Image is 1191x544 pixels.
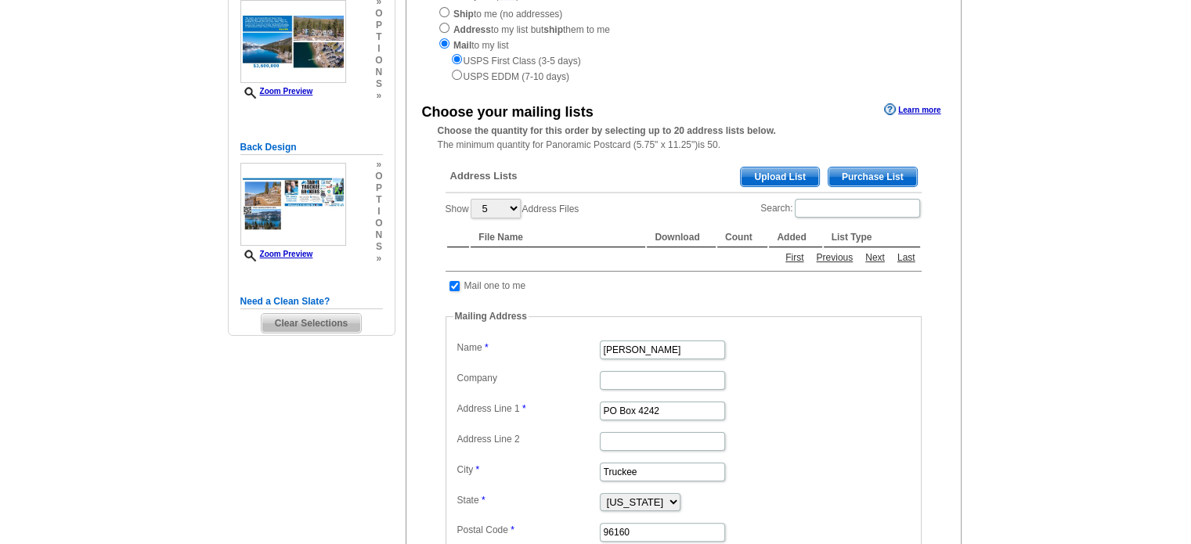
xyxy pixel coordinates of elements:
span: t [375,194,382,206]
span: o [375,8,382,20]
img: small-thumb.jpg [240,163,346,246]
span: s [375,78,382,90]
label: Show Address Files [446,197,579,220]
span: Purchase List [828,168,917,186]
th: File Name [471,228,645,247]
div: Choose your mailing lists [422,102,594,123]
span: Address Lists [450,169,518,183]
th: Count [717,228,767,247]
span: i [375,43,382,55]
span: n [375,229,382,241]
span: p [375,20,382,31]
span: » [375,253,382,265]
h5: Back Design [240,140,383,155]
select: ShowAddress Files [471,199,521,218]
span: o [375,55,382,67]
th: List Type [824,228,920,247]
a: Next [861,250,889,265]
label: Address Line 2 [457,432,598,446]
label: Company [457,371,598,385]
a: Previous [812,250,857,265]
input: Search: [795,199,920,218]
span: » [375,90,382,102]
strong: Mail [453,40,471,51]
span: Clear Selections [262,314,361,333]
label: State [457,493,598,507]
th: Download [647,228,716,247]
th: Added [769,228,821,247]
strong: Choose the quantity for this order by selecting up to 20 address lists below. [438,125,776,136]
a: Learn more [884,103,940,116]
label: City [457,463,598,477]
div: USPS First Class (3-5 days) USPS EDDM (7-10 days) [438,52,929,84]
span: s [375,241,382,253]
label: Address Line 1 [457,402,598,416]
label: Postal Code [457,523,598,537]
span: o [375,218,382,229]
a: Zoom Preview [240,250,313,258]
td: Mail one to me [464,278,527,294]
span: i [375,206,382,218]
label: Name [457,340,598,355]
strong: ship [543,24,563,35]
div: to me (no addresses) to my list but them to me to my list [438,5,929,84]
div: The minimum quantity for Panoramic Postcard (5.75" x 11.25")is 50. [406,124,961,152]
h5: Need a Clean Slate? [240,294,383,309]
strong: Ship [453,9,474,20]
legend: Mailing Address [453,309,529,323]
span: p [375,182,382,194]
span: Upload List [741,168,818,186]
span: » [375,159,382,171]
a: First [781,250,807,265]
span: o [375,171,382,182]
span: t [375,31,382,43]
label: Search: [760,197,921,219]
a: Last [893,250,919,265]
span: n [375,67,382,78]
a: Zoom Preview [240,87,313,95]
strong: Address [453,24,491,35]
